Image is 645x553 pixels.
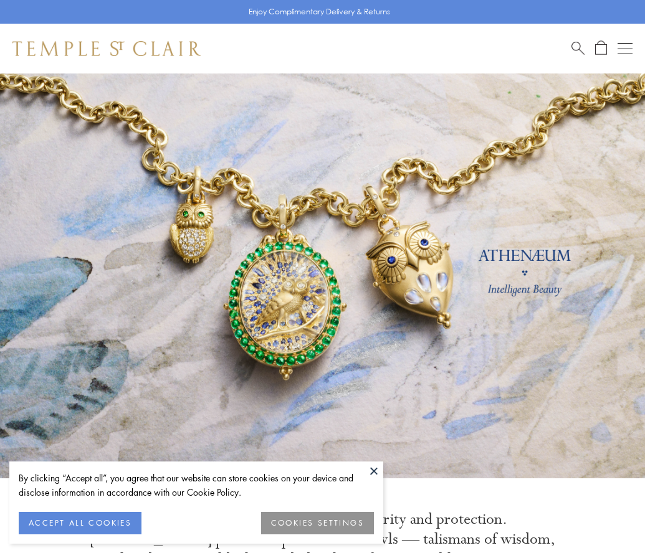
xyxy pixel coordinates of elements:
[261,512,374,534] button: COOKIES SETTINGS
[595,40,607,56] a: Open Shopping Bag
[571,40,585,56] a: Search
[19,512,141,534] button: ACCEPT ALL COOKIES
[618,41,633,56] button: Open navigation
[249,6,390,18] p: Enjoy Complimentary Delivery & Returns
[19,471,374,499] div: By clicking “Accept all”, you agree that our website can store cookies on your device and disclos...
[12,41,201,56] img: Temple St. Clair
